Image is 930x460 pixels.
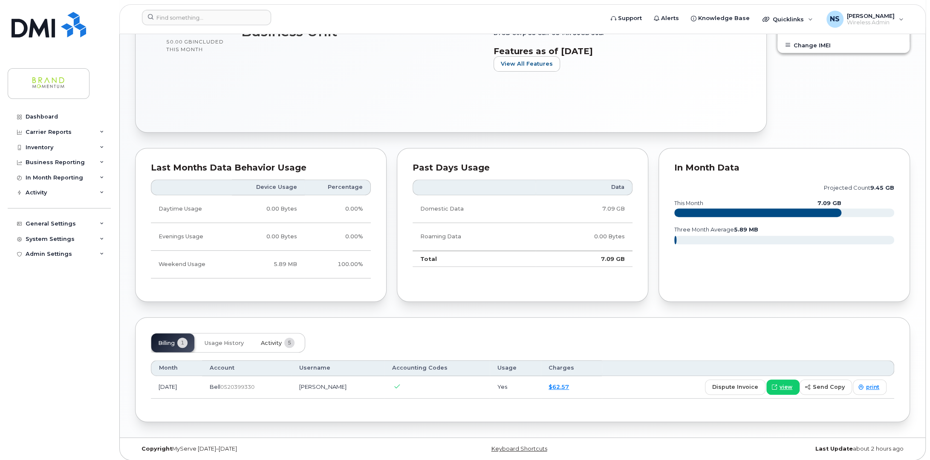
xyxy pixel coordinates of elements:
span: Support [618,14,642,23]
span: view [780,383,792,391]
input: Find something... [142,10,271,25]
a: Keyboard Shortcuts [491,446,547,452]
a: view [766,379,800,395]
a: Support [605,10,648,27]
div: Neven Stefancic [820,11,910,28]
td: 0.00 Bytes [232,223,305,251]
div: about 2 hours ago [652,446,910,452]
span: Quicklinks [773,16,804,23]
span: print [866,383,879,391]
button: Change IMEI [777,38,910,53]
span: 50.00 GB [166,39,193,45]
th: Percentage [305,179,371,195]
td: Roaming Data [413,223,536,251]
td: Yes [490,376,541,399]
div: Last Months Data Behavior Usage [151,164,371,172]
div: In Month Data [674,164,894,172]
span: NS [830,14,840,24]
th: Username [292,360,384,376]
span: send copy [813,383,845,391]
a: Alerts [648,10,685,27]
td: [DATE] [151,376,202,399]
span: Activity [261,340,282,347]
h3: Business Unit [241,24,483,39]
text: 7.09 GB [817,200,841,206]
td: Weekend Usage [151,251,232,278]
div: Past Days Usage [413,164,633,172]
span: View All Features [501,60,553,68]
td: 100.00% [305,251,371,278]
td: Daytime Usage [151,195,232,223]
td: 0.00% [305,195,371,223]
span: [PERSON_NAME] [847,12,895,19]
th: Month [151,360,202,376]
button: send copy [800,379,852,395]
span: Wireless Admin [847,19,895,26]
tr: Friday from 6:00pm to Monday 8:00am [151,251,371,278]
th: Accounting Codes [384,360,490,376]
span: 0520399330 [220,384,254,390]
span: included this month [166,38,224,52]
td: 7.09 GB [536,195,633,223]
tr: Weekdays from 6:00pm to 8:00am [151,223,371,251]
span: Knowledge Base [698,14,750,23]
td: 0.00 Bytes [232,195,305,223]
th: Data [536,179,633,195]
th: Account [202,360,291,376]
div: Quicklinks [757,11,819,28]
th: Device Usage [232,179,305,195]
button: View All Features [494,56,560,72]
span: dispute invoice [712,383,758,391]
span: Bell [210,383,220,390]
span: Alerts [661,14,679,23]
td: 0.00% [305,223,371,251]
a: $62.57 [549,383,569,390]
span: 5 [284,338,295,348]
text: this month [674,200,703,206]
text: projected count [824,185,894,191]
td: 7.09 GB [536,251,633,267]
th: Usage [490,360,541,376]
h3: Features as of [DATE] [494,46,736,56]
button: dispute invoice [705,379,765,395]
td: Evenings Usage [151,223,232,251]
td: 5.89 MB [232,251,305,278]
tspan: 9.45 GB [870,185,894,191]
strong: Copyright [142,446,172,452]
strong: Last Update [815,446,853,452]
text: three month average [674,226,758,233]
div: MyServe [DATE]–[DATE] [135,446,393,452]
td: [PERSON_NAME] [292,376,384,399]
span: Usage History [205,340,244,347]
td: Total [413,251,536,267]
tspan: 5.89 MB [734,226,758,233]
a: print [853,379,887,395]
td: 0.00 Bytes [536,223,633,251]
th: Charges [541,360,602,376]
a: Knowledge Base [685,10,756,27]
td: Domestic Data [413,195,536,223]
